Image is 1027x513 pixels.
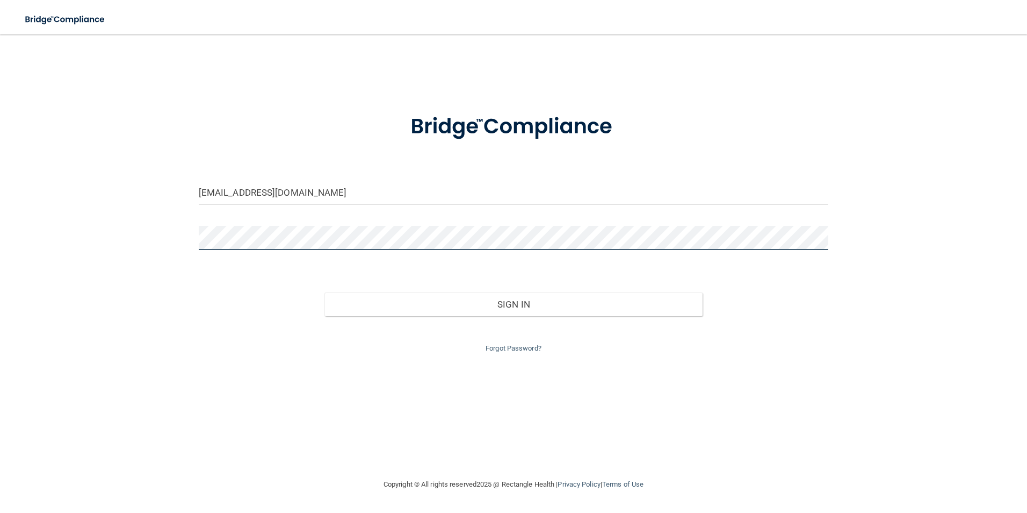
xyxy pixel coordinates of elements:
[199,181,829,205] input: Email
[388,99,639,155] img: bridge_compliance_login_screen.278c3ca4.svg
[558,480,600,488] a: Privacy Policy
[16,9,115,31] img: bridge_compliance_login_screen.278c3ca4.svg
[324,293,703,316] button: Sign In
[841,437,1014,480] iframe: Drift Widget Chat Controller
[602,480,643,488] a: Terms of Use
[317,467,710,502] div: Copyright © All rights reserved 2025 @ Rectangle Health | |
[486,344,541,352] a: Forgot Password?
